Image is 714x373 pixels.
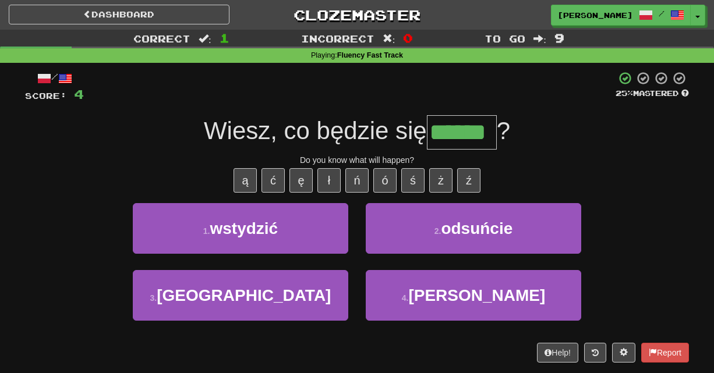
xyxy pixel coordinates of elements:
span: [GEOGRAPHIC_DATA] [157,286,331,304]
span: 25 % [616,88,633,98]
button: 2.odsuńcie [366,203,581,254]
div: Mastered [616,88,689,99]
span: odsuńcie [441,219,512,237]
button: 4.[PERSON_NAME] [366,270,581,321]
button: Round history (alt+y) [584,343,606,363]
div: / [25,71,84,86]
button: 1.wstydzić [133,203,348,254]
span: 4 [74,87,84,101]
span: To go [485,33,525,44]
strong: Fluency Fast Track [337,51,403,59]
span: Score: [25,91,67,101]
small: 3 . [150,293,157,303]
button: ó [373,168,397,193]
a: Clozemaster [247,5,468,25]
a: Dashboard [9,5,229,24]
span: ? [497,117,510,144]
button: ć [261,168,285,193]
span: 9 [554,31,564,45]
button: ź [457,168,480,193]
span: wstydzić [210,219,278,237]
span: : [383,34,395,44]
span: 0 [403,31,413,45]
span: : [533,34,546,44]
div: Do you know what will happen? [25,154,689,166]
span: / [659,9,664,17]
button: 3.[GEOGRAPHIC_DATA] [133,270,348,321]
button: ą [234,168,257,193]
button: ę [289,168,313,193]
button: ś [401,168,425,193]
span: Incorrect [301,33,374,44]
button: ń [345,168,369,193]
span: 1 [220,31,229,45]
span: Correct [133,33,190,44]
button: Help! [537,343,578,363]
small: 4 . [402,293,409,303]
span: [PERSON_NAME] [408,286,545,304]
span: Wiesz, co będzie się [204,117,427,144]
span: [PERSON_NAME] [557,10,633,20]
button: Report [641,343,689,363]
small: 2 . [434,226,441,236]
small: 1 . [203,226,210,236]
span: : [199,34,211,44]
a: [PERSON_NAME] / [551,5,691,26]
button: ł [317,168,341,193]
button: ż [429,168,453,193]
